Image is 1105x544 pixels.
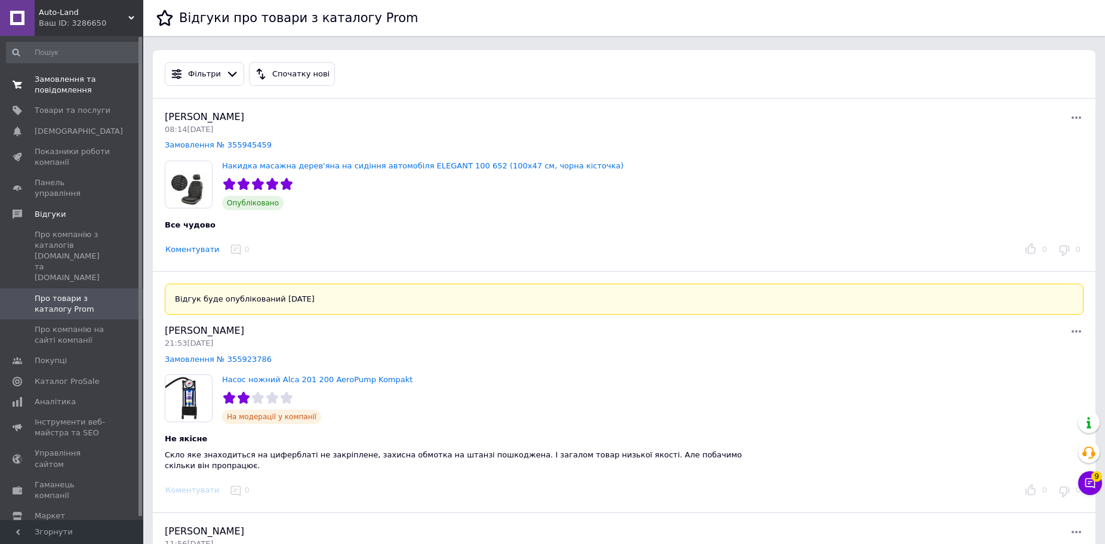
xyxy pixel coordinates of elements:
span: [PERSON_NAME] [165,525,244,537]
img: Накидка масажна дерев'яна на сидіння автомобіля ELEGANT 100 652 (100x47 см, чорна кісточка) [165,161,212,208]
span: Про компанію на сайті компанії [35,324,110,346]
div: Спочатку нові [270,68,332,81]
span: Товари та послуги [35,105,110,116]
span: [DEMOGRAPHIC_DATA] [35,126,123,137]
span: 21:53[DATE] [165,339,213,348]
span: 9 [1091,471,1102,482]
span: Покупці [35,355,67,366]
span: Аналітика [35,397,76,407]
span: [PERSON_NAME] [165,111,244,122]
div: Ваш ID: 3286650 [39,18,143,29]
span: Все чудово [165,220,216,229]
span: Панель управління [35,177,110,199]
button: Чат з покупцем9 [1078,471,1102,495]
span: Про компанію з каталогів [DOMAIN_NAME] та [DOMAIN_NAME] [35,229,110,284]
span: Замовлення та повідомлення [35,74,110,96]
span: Опубліковано [222,196,284,210]
span: Каталог ProSale [35,376,99,387]
button: Коментувати [165,244,220,256]
span: Відгуки [35,209,66,220]
a: Накидка масажна дерев'яна на сидіння автомобіля ELEGANT 100 652 (100x47 см, чорна кісточка) [222,161,624,170]
h1: Відгуки про товари з каталогу Prom [179,11,418,25]
span: Інструменти веб-майстра та SEO [35,417,110,438]
span: [PERSON_NAME] [165,325,244,336]
span: Маркет [35,511,65,521]
button: Спочатку нові [249,62,335,86]
span: Auto-Land [39,7,128,18]
a: Насос ножний Alca 201 200 AeroPump Kompakt [222,375,413,384]
span: Не якісне [165,434,207,443]
input: Пошук [6,42,141,63]
span: Показники роботи компанії [35,146,110,168]
span: Гаманець компанії [35,480,110,501]
div: Фільтри [186,68,223,81]
span: Про товари з каталогу Prom [35,293,110,315]
a: Замовлення № 355945459 [165,140,272,149]
span: Скло яке знаходиться на циферблаті не закріплене, захисна обмотка на штанзі пошкоджена. І загалом... [165,450,742,471]
span: Управління сайтом [35,448,110,469]
button: Фільтри [165,62,244,86]
div: Відгук буде опублікований [DATE] [165,284,1084,315]
a: Замовлення № 355923786 [165,355,272,364]
span: 08:14[DATE] [165,125,213,134]
img: Насос ножний Alca 201 200 AeroPump Kompakt [165,375,212,422]
span: На модерації у компанії [222,410,321,424]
